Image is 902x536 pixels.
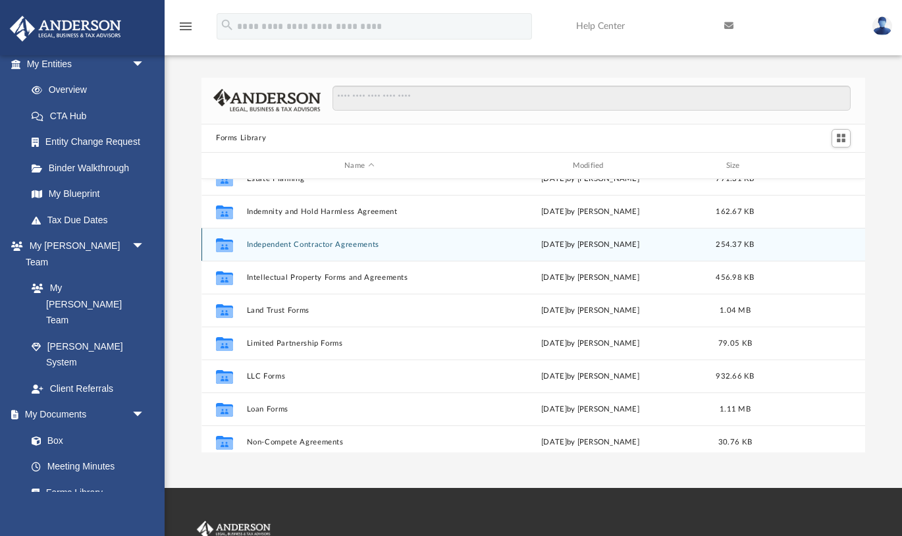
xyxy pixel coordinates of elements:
[18,181,158,207] a: My Blueprint
[247,207,472,216] button: Indemnity and Hold Harmless Agreement
[9,402,158,428] a: My Documentsarrow_drop_down
[18,155,165,181] a: Binder Walkthrough
[18,427,151,454] a: Box
[247,306,472,315] button: Land Trust Forms
[178,18,194,34] i: menu
[18,275,151,334] a: My [PERSON_NAME] Team
[832,129,851,147] button: Switch to Grid View
[216,132,266,144] button: Forms Library
[247,174,472,183] button: Estate Planning
[18,129,165,155] a: Entity Change Request
[247,273,472,282] button: Intellectual Property Forms and Agreements
[18,454,158,480] a: Meeting Minutes
[9,233,158,275] a: My [PERSON_NAME] Teamarrow_drop_down
[18,77,165,103] a: Overview
[716,175,754,182] span: 771.31 KB
[720,406,751,413] span: 1.11 MB
[132,402,158,429] span: arrow_drop_down
[207,160,240,172] div: id
[478,305,703,317] div: [DATE] by [PERSON_NAME]
[720,307,751,314] span: 1.04 MB
[132,51,158,78] span: arrow_drop_down
[132,233,158,260] span: arrow_drop_down
[9,51,165,77] a: My Entitiesarrow_drop_down
[247,438,472,446] button: Non-Compete Agreements
[18,375,158,402] a: Client Referrals
[478,437,703,448] div: [DATE] by [PERSON_NAME]
[478,239,703,251] div: [DATE] by [PERSON_NAME]
[332,86,851,111] input: Search files and folders
[6,16,125,41] img: Anderson Advisors Platinum Portal
[18,207,165,233] a: Tax Due Dates
[716,274,754,281] span: 456.98 KB
[716,373,754,380] span: 932.66 KB
[18,333,158,375] a: [PERSON_NAME] System
[478,206,703,218] div: [DATE] by [PERSON_NAME]
[478,404,703,415] div: [DATE] by [PERSON_NAME]
[247,405,472,414] button: Loan Forms
[767,160,859,172] div: id
[178,25,194,34] a: menu
[709,160,762,172] div: Size
[247,240,472,249] button: Independent Contractor Agreements
[246,160,472,172] div: Name
[247,339,472,348] button: Limited Partnership Forms
[718,340,752,347] span: 79.05 KB
[478,173,703,185] div: [DATE] by [PERSON_NAME]
[872,16,892,36] img: User Pic
[477,160,703,172] div: Modified
[201,179,865,452] div: grid
[247,372,472,381] button: LLC Forms
[478,371,703,383] div: [DATE] by [PERSON_NAME]
[18,479,151,506] a: Forms Library
[716,208,754,215] span: 162.67 KB
[718,439,752,446] span: 30.76 KB
[220,18,234,32] i: search
[716,241,754,248] span: 254.37 KB
[478,338,703,350] div: [DATE] by [PERSON_NAME]
[478,272,703,284] div: [DATE] by [PERSON_NAME]
[18,103,165,129] a: CTA Hub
